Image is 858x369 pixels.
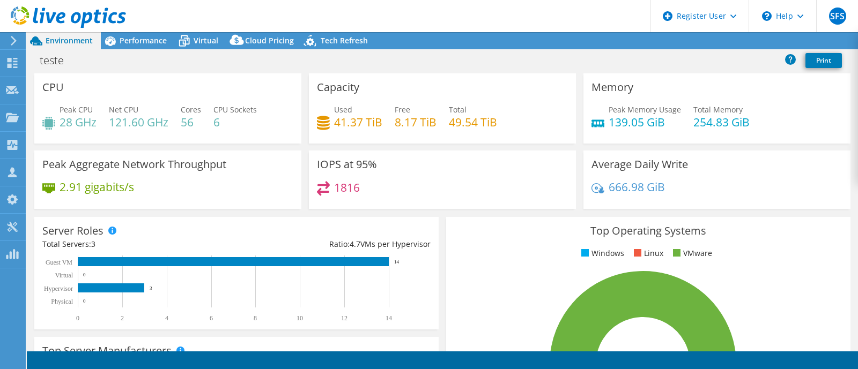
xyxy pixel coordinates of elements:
svg: \n [762,11,772,21]
text: 0 [76,314,79,322]
text: 8 [254,314,257,322]
text: 14 [394,259,400,265]
span: Peak CPU [60,104,93,115]
text: 2 [121,314,124,322]
span: Total [449,104,467,115]
span: Environment [46,35,93,46]
h4: 121.60 GHz [109,116,168,128]
text: 3 [150,285,152,291]
text: Guest VM [46,259,72,266]
text: Virtual [55,272,73,279]
h4: 8.17 TiB [395,116,437,128]
span: Cloud Pricing [245,35,294,46]
h1: teste [35,55,80,66]
h3: Peak Aggregate Network Throughput [42,159,226,170]
h4: 254.83 GiB [693,116,750,128]
text: 12 [341,314,347,322]
h4: 56 [181,116,201,128]
text: 0 [83,272,86,277]
h3: Top Operating Systems [454,225,842,237]
h3: IOPS at 95% [317,159,377,170]
li: VMware [670,247,712,259]
h4: 41.37 TiB [334,116,382,128]
span: 3 [91,239,95,249]
text: Physical [51,298,73,305]
h3: Top Server Manufacturers [42,345,172,357]
span: Virtual [194,35,218,46]
text: 14 [386,314,392,322]
span: Net CPU [109,104,138,115]
span: Cores [181,104,201,115]
span: CPU Sockets [213,104,257,115]
h3: CPU [42,81,64,93]
h4: 6 [213,116,257,128]
div: Total Servers: [42,238,236,250]
span: 4.7 [350,239,360,249]
span: Total Memory [693,104,743,115]
a: Print [805,53,842,68]
h3: Server Roles [42,225,103,237]
h4: 1816 [334,182,360,193]
span: Free [395,104,410,115]
li: Windows [579,247,624,259]
text: Hypervisor [44,285,73,292]
text: 4 [165,314,168,322]
div: Ratio: VMs per Hypervisor [236,238,431,250]
text: 10 [297,314,303,322]
span: Used [334,104,352,115]
span: Tech Refresh [321,35,368,46]
text: 6 [210,314,213,322]
text: 0 [83,298,86,304]
h3: Memory [591,81,633,93]
h4: 2.91 gigabits/s [60,181,134,193]
span: SFS [829,7,846,25]
h3: Average Daily Write [591,159,688,170]
h4: 139.05 GiB [609,116,681,128]
h4: 666.98 GiB [609,181,665,193]
span: Peak Memory Usage [609,104,681,115]
h4: 28 GHz [60,116,97,128]
li: Linux [631,247,663,259]
h3: Capacity [317,81,359,93]
h4: 49.54 TiB [449,116,497,128]
span: Performance [120,35,167,46]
